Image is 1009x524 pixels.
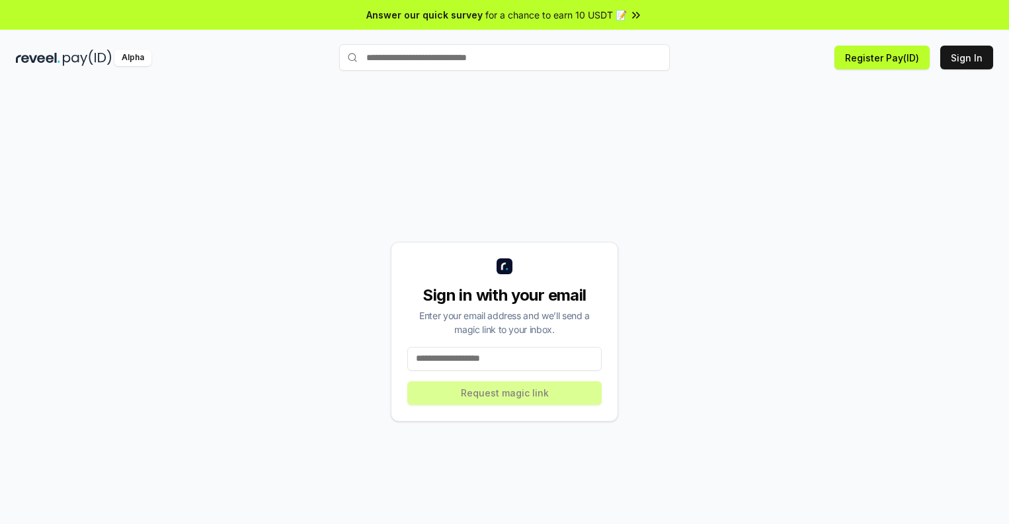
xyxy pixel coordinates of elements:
span: for a chance to earn 10 USDT 📝 [485,8,627,22]
span: Answer our quick survey [366,8,483,22]
img: reveel_dark [16,50,60,66]
img: pay_id [63,50,112,66]
div: Sign in with your email [407,285,602,306]
div: Alpha [114,50,151,66]
button: Register Pay(ID) [834,46,930,69]
img: logo_small [497,258,512,274]
div: Enter your email address and we’ll send a magic link to your inbox. [407,309,602,336]
button: Sign In [940,46,993,69]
